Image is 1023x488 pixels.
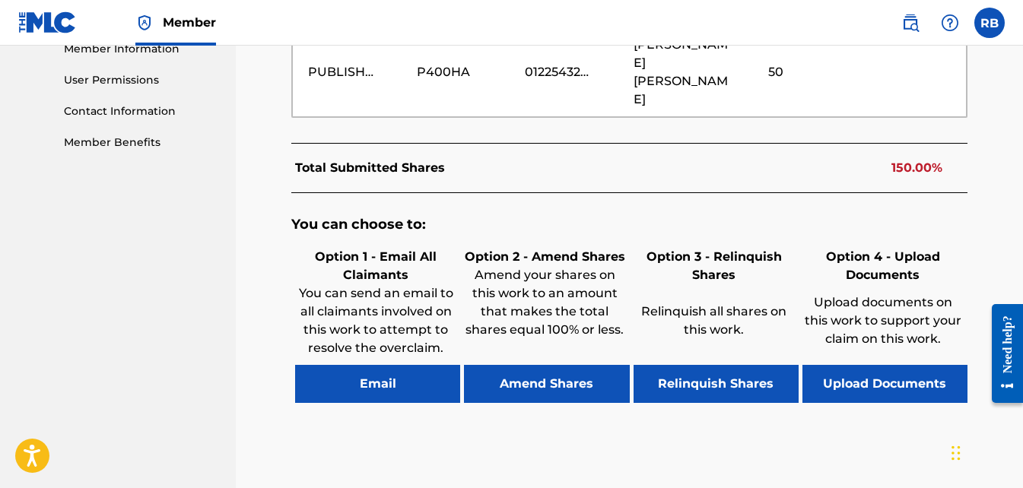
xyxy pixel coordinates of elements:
[802,365,967,403] button: Upload Documents
[464,365,629,403] button: Amend Shares
[295,284,456,357] p: You can send an email to all claimants involved on this work to attempt to resolve the overclaim.
[634,248,795,284] h6: Option 3 - Relinquish Shares
[295,159,445,177] p: Total Submitted Shares
[935,8,965,38] div: Help
[464,248,625,266] h6: Option 2 - Amend Shares
[634,365,799,403] button: Relinquish Shares
[634,303,795,339] p: Relinquish all shares on this work.
[291,216,967,233] h5: You can choose to:
[18,11,77,33] img: MLC Logo
[64,103,218,119] a: Contact Information
[295,365,460,403] button: Email
[295,248,456,284] h6: Option 1 - Email All Claimants
[802,293,964,348] p: Upload documents on this work to support your claim on this work.
[980,292,1023,414] iframe: Resource Center
[901,14,920,32] img: search
[891,159,942,177] p: 150.00%
[895,8,926,38] a: Public Search
[802,248,964,284] h6: Option 4 - Upload Documents
[64,41,218,57] a: Member Information
[64,72,218,88] a: User Permissions
[947,415,1023,488] iframe: Chat Widget
[952,430,961,476] div: Drag
[634,36,734,109] span: [PERSON_NAME] [PERSON_NAME]
[464,266,625,339] p: Amend your shares on this work to an amount that makes the total shares equal 100% or less.
[941,14,959,32] img: help
[135,14,154,32] img: Top Rightsholder
[64,135,218,151] a: Member Benefits
[163,14,216,31] span: Member
[974,8,1005,38] div: User Menu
